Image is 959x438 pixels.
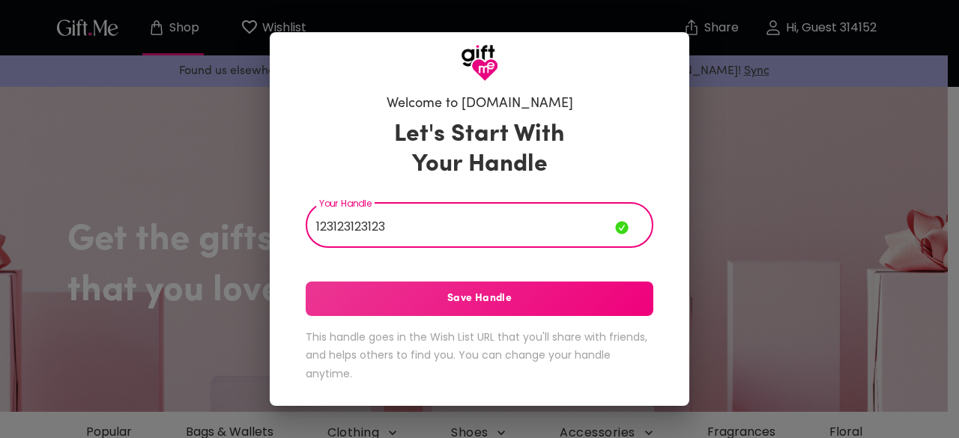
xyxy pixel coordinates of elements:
[306,206,615,248] input: Your Handle
[461,44,498,82] img: GiftMe Logo
[375,120,584,180] h3: Let's Start With Your Handle
[387,95,573,113] h6: Welcome to [DOMAIN_NAME]
[306,328,653,383] h6: This handle goes in the Wish List URL that you'll share with friends, and helps others to find yo...
[306,282,653,316] button: Save Handle
[306,291,653,307] span: Save Handle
